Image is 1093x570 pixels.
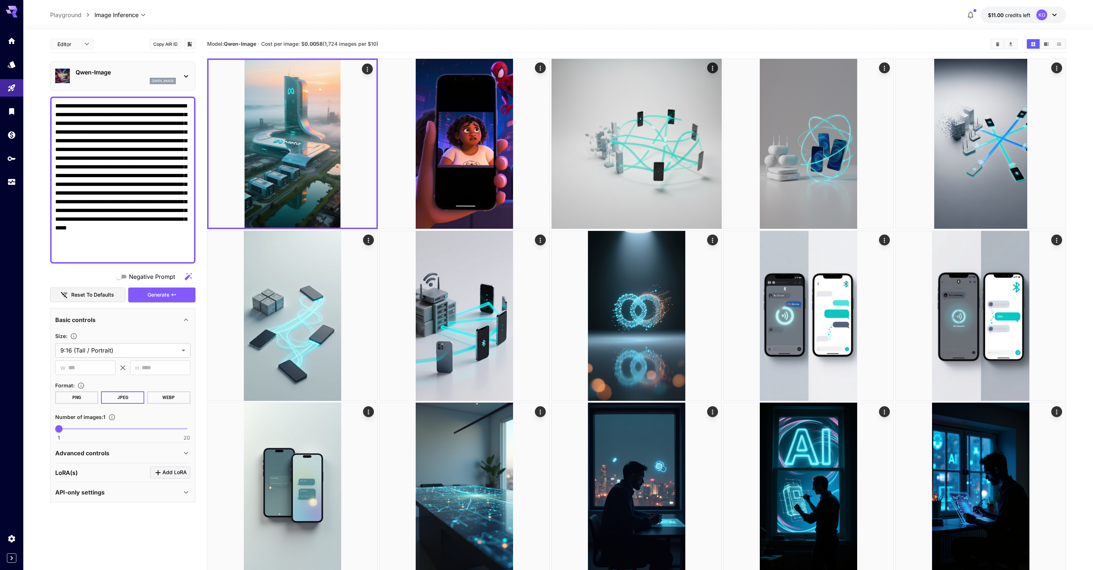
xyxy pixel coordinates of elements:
[207,41,256,47] span: Model:
[209,60,376,228] img: Z
[55,484,190,501] div: API-only settings
[879,235,890,245] div: Actions
[7,107,16,116] div: Library
[1051,406,1062,417] div: Actions
[207,231,378,401] img: Z
[55,311,190,329] div: Basic controls
[150,467,190,479] button: Click to add LoRA
[129,272,175,281] span: Negative Prompt
[981,7,1066,23] button: $11.00439KG
[94,11,138,19] span: Image Inference
[1026,38,1066,49] div: Show images in grid viewShow images in video viewShow images in list view
[183,434,190,441] span: 20
[1053,39,1065,49] button: Show images in list view
[1036,9,1047,20] div: KG
[991,38,1018,49] div: Clear ImagesDownload All
[55,391,98,404] button: PNG
[55,444,190,462] div: Advanced controls
[552,59,722,229] img: Z
[723,231,894,401] img: Z
[7,60,16,69] div: Models
[50,11,81,19] a: Playground
[1040,39,1053,49] button: Show images in video view
[1027,39,1040,49] button: Show images in grid view
[304,41,323,47] b: 0.0058
[55,382,74,388] span: Format :
[261,41,378,47] span: Cost per image: $ (1,724 images per $10)
[988,11,1031,19] div: $11.00439
[707,235,718,245] div: Actions
[55,488,105,497] p: API-only settings
[552,231,722,401] img: 2Q==
[224,41,256,47] b: Qwen-Image
[50,11,94,19] nav: breadcrumb
[7,130,16,139] div: Wallet
[896,59,1066,229] img: 9k=
[896,231,1066,401] img: Z
[60,364,65,372] span: W
[105,414,118,421] button: Specify how many images to generate in a single request. Each image generation will be charged se...
[363,406,374,417] div: Actions
[148,290,169,300] span: Generate
[74,382,88,389] button: Choose the file format for the output image.
[7,534,16,543] div: Settings
[58,434,60,441] span: 1
[128,288,195,302] button: Generate
[1005,12,1031,18] span: credits left
[879,406,890,417] div: Actions
[258,40,259,48] p: ·
[101,391,144,404] button: JPEG
[55,333,67,339] span: Size :
[991,39,1004,49] button: Clear Images
[55,468,78,477] p: LoRA(s)
[149,39,182,49] button: Copy AIR ID
[7,553,16,563] button: Expand sidebar
[162,468,187,477] span: Add LoRA
[1051,235,1062,245] div: Actions
[55,65,190,87] div: Qwen-Imageqwen_image
[362,64,373,74] div: Actions
[60,346,179,355] span: 9:16 (Tall / Portrait)
[55,449,109,457] p: Advanced controls
[7,154,16,163] div: API Keys
[879,62,890,73] div: Actions
[7,36,16,45] div: Home
[379,231,549,401] img: 2Q==
[1004,39,1017,49] button: Download All
[988,12,1005,18] span: $11.00
[7,84,16,93] div: Playground
[135,364,139,372] span: H
[379,59,549,229] img: 9k=
[147,391,190,404] button: WEBP
[55,414,105,420] span: Number of images : 1
[57,40,80,48] span: Editor
[535,406,546,417] div: Actions
[186,40,193,48] button: Add to library
[723,59,894,229] img: 9k=
[363,235,374,245] div: Actions
[55,315,96,324] p: Basic controls
[535,235,546,245] div: Actions
[707,406,718,417] div: Actions
[1051,62,1062,73] div: Actions
[707,62,718,73] div: Actions
[50,288,126,302] button: Reset to defaults
[152,78,174,84] p: qwen_image
[67,333,80,340] button: Adjust the dimensions of the generated image by specifying its width and height in pixels, or sel...
[7,178,16,187] div: Usage
[76,68,176,77] p: Qwen-Image
[535,62,546,73] div: Actions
